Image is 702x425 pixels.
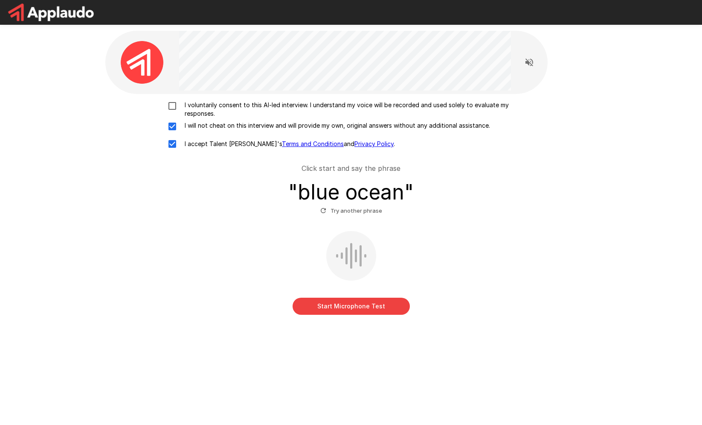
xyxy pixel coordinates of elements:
[121,41,163,84] img: applaudo_avatar.png
[521,54,538,71] button: Read questions aloud
[181,121,490,130] p: I will not cheat on this interview and will provide my own, original answers without any addition...
[302,163,400,173] p: Click start and say the phrase
[181,140,395,148] p: I accept Talent [PERSON_NAME]'s and .
[354,140,394,147] a: Privacy Policy
[181,101,539,118] p: I voluntarily consent to this AI-led interview. I understand my voice will be recorded and used s...
[288,180,414,204] h3: " blue ocean "
[282,140,344,147] a: Terms and Conditions
[293,298,410,315] button: Start Microphone Test
[318,204,384,217] button: Try another phrase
